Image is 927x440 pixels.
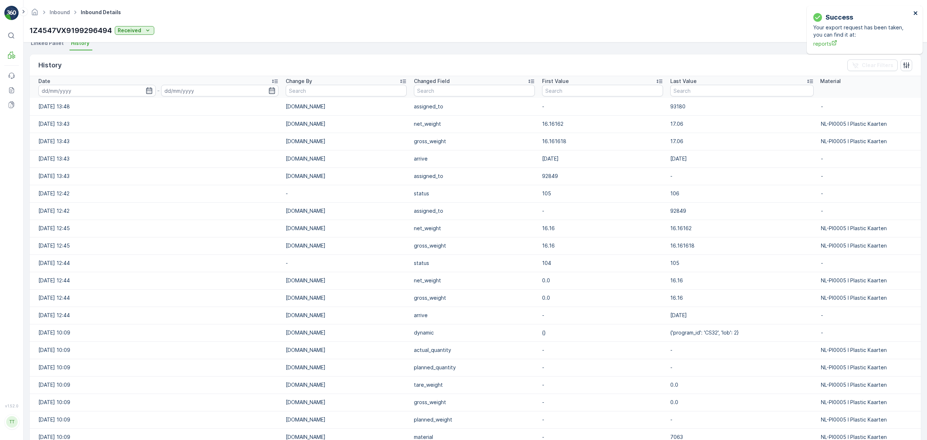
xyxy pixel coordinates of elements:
[670,329,814,336] p: {'program_id': 'CS32', 'lob': 2}
[667,167,817,185] td: -
[414,207,535,215] p: assigned_to
[30,376,282,394] td: [DATE] 10:09
[414,294,535,302] p: gross_weight
[118,27,141,34] p: Received
[542,260,663,267] p: 104
[667,411,817,428] td: -
[667,341,817,359] td: -
[821,138,912,145] p: NL-PI0005 I Plastic Kaarten
[826,12,853,22] p: Success
[670,260,814,267] p: 105
[286,103,407,110] p: [DOMAIN_NAME]
[414,381,535,389] p: tare_weight
[670,225,814,232] p: 16.16162
[414,399,535,406] p: gross_weight
[30,133,282,150] td: [DATE] 13:43
[821,364,912,371] p: NL-PI0005 I Plastic Kaarten
[821,260,912,267] p: -
[414,138,535,145] p: gross_weight
[813,24,911,38] p: Your export request has been taken, you can find it at:
[30,150,282,167] td: [DATE] 13:43
[157,86,160,95] p: -
[30,324,282,341] td: [DATE] 10:09
[30,394,282,411] td: [DATE] 10:09
[670,120,814,128] p: 17.06
[71,40,89,47] span: History
[821,399,912,406] p: NL-PI0005 I Plastic Kaarten
[286,225,407,232] p: [DOMAIN_NAME]
[670,78,697,85] p: Last Value
[30,167,282,185] td: [DATE] 13:43
[542,329,663,336] p: {}
[161,85,278,96] input: dd/mm/yyyy
[286,364,407,371] p: [DOMAIN_NAME]
[670,85,814,96] input: Search
[913,10,918,17] button: close
[6,416,18,428] div: TT
[79,9,122,16] span: Inbound Details
[286,207,407,215] p: [DOMAIN_NAME]
[670,207,814,215] p: 92849
[50,9,70,15] a: Inbound
[30,272,282,289] td: [DATE] 12:44
[847,59,898,71] button: Clear Filters
[115,26,154,35] button: Received
[282,254,410,272] td: -
[538,98,667,115] td: -
[30,411,282,428] td: [DATE] 10:09
[538,307,667,324] td: -
[821,155,912,162] p: -
[286,329,407,336] p: [DOMAIN_NAME]
[538,341,667,359] td: -
[286,416,407,423] p: [DOMAIN_NAME]
[414,155,535,162] p: arrive
[4,6,19,20] img: logo
[30,98,282,115] td: [DATE] 13:48
[414,329,535,336] p: dynamic
[414,364,535,371] p: planned_quantity
[286,294,407,302] p: [DOMAIN_NAME]
[542,294,663,302] p: 0.0
[821,103,912,110] p: -
[4,404,19,408] span: v 1.52.0
[670,190,814,197] p: 106
[30,220,282,237] td: [DATE] 12:45
[820,78,841,85] p: Material
[538,202,667,220] td: -
[30,359,282,376] td: [DATE] 10:09
[414,85,535,96] input: Search
[670,242,814,249] p: 16.161618
[670,155,814,162] p: [DATE]
[821,225,912,232] p: NL-PI0005 I Plastic Kaarten
[38,60,62,70] p: History
[414,242,535,249] p: gross_weight
[30,237,282,254] td: [DATE] 12:45
[542,173,663,180] p: 92849
[538,376,667,394] td: -
[538,359,667,376] td: -
[670,138,814,145] p: 17.06
[30,185,282,202] td: [DATE] 12:42
[286,312,407,319] p: [DOMAIN_NAME]
[542,225,663,232] p: 16.16
[286,173,407,180] p: [DOMAIN_NAME]
[286,78,312,85] p: Change By
[31,11,39,17] a: Homepage
[286,381,407,389] p: [DOMAIN_NAME]
[670,294,814,302] p: 16.16
[30,307,282,324] td: [DATE] 12:44
[542,190,663,197] p: 105
[30,289,282,307] td: [DATE] 12:44
[821,120,912,128] p: NL-PI0005 I Plastic Kaarten
[414,190,535,197] p: status
[29,25,112,36] p: 1Z4547VX9199296494
[542,85,663,96] input: Search
[414,312,535,319] p: arrive
[286,277,407,284] p: [DOMAIN_NAME]
[542,78,569,85] p: First Value
[813,40,911,47] a: reports
[31,40,64,47] span: Linked Pallet
[286,85,407,96] input: Search
[821,173,912,180] p: -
